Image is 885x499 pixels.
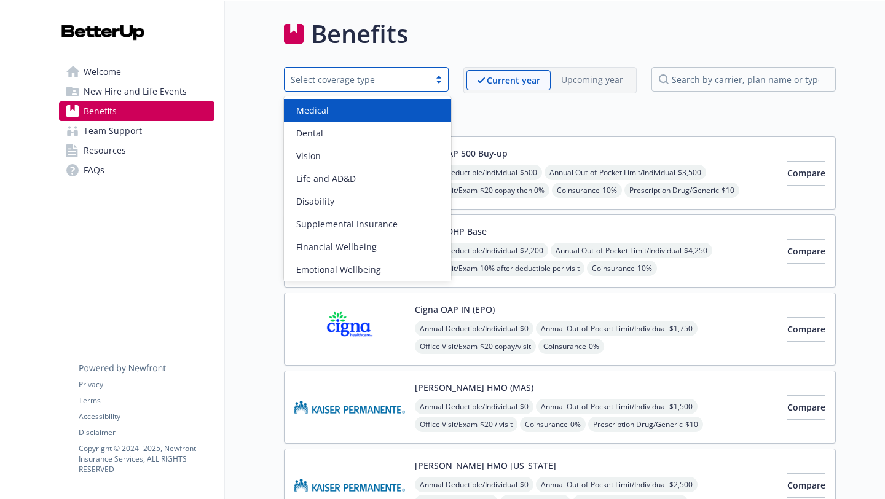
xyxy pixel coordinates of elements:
[787,323,825,335] span: Compare
[84,101,117,121] span: Benefits
[84,82,187,101] span: New Hire and Life Events
[296,172,356,185] span: Life and AD&D
[787,479,825,491] span: Compare
[538,339,604,354] span: Coinsurance - 0%
[545,165,706,180] span: Annual Out-of-Pocket Limit/Individual - $3,500
[787,473,825,498] button: Compare
[59,62,214,82] a: Welcome
[59,160,214,180] a: FAQs
[787,317,825,342] button: Compare
[294,381,405,433] img: Kaiser Permanente Insurance Company carrier logo
[536,321,698,336] span: Annual Out-of-Pocket Limit/Individual - $1,750
[79,411,214,422] a: Accessibility
[84,62,121,82] span: Welcome
[415,183,549,198] span: Office Visit/Exam - $20 copay then 0%
[415,321,533,336] span: Annual Deductible/Individual - $0
[296,263,381,276] span: Emotional Wellbeing
[415,303,495,316] button: Cigna OAP IN (EPO)
[84,141,126,160] span: Resources
[787,167,825,179] span: Compare
[296,195,334,208] span: Disability
[296,218,398,230] span: Supplemental Insurance
[536,477,698,492] span: Annual Out-of-Pocket Limit/Individual - $2,500
[536,399,698,414] span: Annual Out-of-Pocket Limit/Individual - $1,500
[520,417,586,432] span: Coinsurance - 0%
[415,147,508,160] button: Cigna OAP 500 Buy-up
[296,149,321,162] span: Vision
[79,395,214,406] a: Terms
[787,239,825,264] button: Compare
[296,240,377,253] span: Financial Wellbeing
[415,477,533,492] span: Annual Deductible/Individual - $0
[487,74,540,87] p: Current year
[551,243,712,258] span: Annual Out-of-Pocket Limit/Individual - $4,250
[79,379,214,390] a: Privacy
[415,399,533,414] span: Annual Deductible/Individual - $0
[296,127,323,139] span: Dental
[291,73,423,86] div: Select coverage type
[415,339,536,354] span: Office Visit/Exam - $20 copay/visit
[552,183,622,198] span: Coinsurance - 10%
[415,459,556,472] button: [PERSON_NAME] HMO [US_STATE]
[284,108,836,127] h2: Medical
[84,121,142,141] span: Team Support
[59,101,214,121] a: Benefits
[79,443,214,474] p: Copyright © 2024 - 2025 , Newfront Insurance Services, ALL RIGHTS RESERVED
[787,161,825,186] button: Compare
[415,417,517,432] span: Office Visit/Exam - $20 / visit
[84,160,104,180] span: FAQs
[624,183,739,198] span: Prescription Drug/Generic - $10
[415,243,548,258] span: Annual Deductible/Individual - $2,200
[59,82,214,101] a: New Hire and Life Events
[311,15,408,52] h1: Benefits
[551,70,634,90] span: Upcoming year
[561,73,623,86] p: Upcoming year
[787,395,825,420] button: Compare
[415,165,542,180] span: Annual Deductible/Individual - $500
[651,67,836,92] input: search by carrier, plan name or type
[296,104,329,117] span: Medical
[787,245,825,257] span: Compare
[59,141,214,160] a: Resources
[79,427,214,438] a: Disclaimer
[588,417,703,432] span: Prescription Drug/Generic - $10
[294,303,405,355] img: CIGNA carrier logo
[587,261,657,276] span: Coinsurance - 10%
[59,121,214,141] a: Team Support
[415,261,584,276] span: Office Visit/Exam - 10% after deductible per visit
[415,381,533,394] button: [PERSON_NAME] HMO (MAS)
[787,401,825,413] span: Compare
